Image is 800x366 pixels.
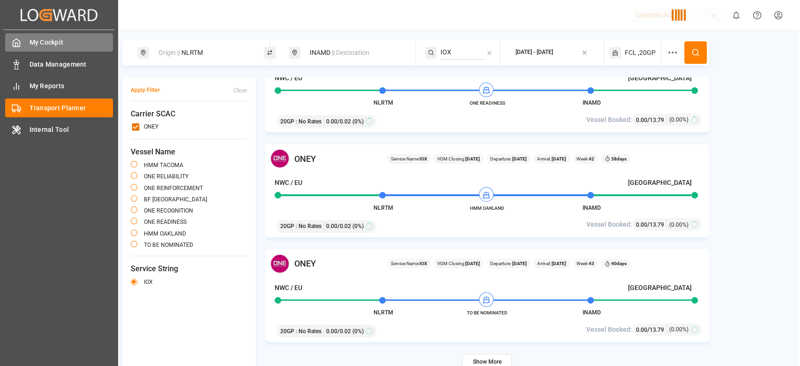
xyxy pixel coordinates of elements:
span: Vessel Booked: [586,115,632,125]
h4: NWC / EU [275,178,302,188]
span: 0.00 [636,117,647,123]
span: VGM Closing: [437,155,480,162]
b: [DATE] [465,156,480,161]
span: ONE READINESS [462,99,513,107]
span: (0%) [352,117,364,126]
span: INAMD [583,99,601,106]
span: : No Rates [296,222,321,230]
input: Search Service String [441,46,486,60]
button: Covestro AG [632,6,725,24]
span: : No Rates [296,327,321,335]
h4: [GEOGRAPHIC_DATA] [628,283,691,293]
b: IOX [419,156,427,161]
b: [DATE] [465,261,480,266]
span: || Destination [332,49,369,56]
label: ONE REINFORCEMENT [144,185,203,191]
label: TO BE NOMINATED [144,242,193,248]
h4: NWC / EU [275,283,302,293]
span: Arrival: [537,260,566,267]
span: Vessel Name [131,146,248,158]
span: Data Management [30,60,113,69]
span: VGM Closing: [437,260,480,267]
b: [DATE] [551,261,566,266]
a: Internal Tool [5,121,113,139]
span: Vessel Booked: [586,220,632,229]
span: INAMD [583,309,601,316]
h4: NWC / EU [275,73,302,83]
span: 0.00 [636,327,647,333]
button: Help Center [747,5,768,26]
span: 13.79 [650,117,664,123]
span: 0.00 / 0.02 [326,117,351,126]
span: Service Name: [391,155,427,162]
button: [DATE] - [DATE] [506,44,598,62]
button: show 0 new notifications [725,5,747,26]
span: Carrier SCAC [131,108,248,120]
span: 0.00 [636,221,647,228]
div: / [636,325,667,335]
label: ONEY [144,124,158,130]
span: Week: [576,260,594,267]
span: Departure: [490,260,527,267]
div: / [636,115,667,125]
span: 20GP [280,222,294,230]
span: NLRTM [374,309,393,316]
b: 42 [589,156,594,161]
img: Carrier [270,149,290,168]
b: [DATE] [551,156,566,161]
span: (0.00%) [669,115,688,124]
b: 40 days [611,261,627,266]
a: My Cockpit [5,33,113,52]
span: Transport Planner [30,103,113,113]
span: 13.79 [650,327,664,333]
span: Departure: [490,155,527,162]
span: Service Name: [391,260,427,267]
label: ONE READINESS [144,219,187,225]
div: [DATE] - [DATE] [516,48,553,57]
span: ,20GP [638,48,656,58]
span: HMM OAKLAND [462,205,513,212]
span: ONEY [294,152,316,165]
span: 20GP [280,327,294,335]
span: Origin || [158,49,180,56]
label: HMM OAKLAND [144,231,186,236]
span: INAMD [583,205,601,211]
label: HMM TACOMA [144,162,183,168]
a: Transport Planner [5,99,113,117]
h4: [GEOGRAPHIC_DATA] [628,178,691,188]
span: : No Rates [296,117,321,126]
div: INAMD [304,44,405,61]
a: My Reports [5,77,113,95]
span: ONEY [294,257,316,270]
span: 13.79 [650,221,664,228]
span: My Reports [30,81,113,91]
span: FCL [625,48,636,58]
label: BF [GEOGRAPHIC_DATA] [144,197,207,202]
b: [DATE] [511,156,527,161]
span: (0%) [352,327,364,335]
span: Week: [576,155,594,162]
a: Data Management [5,55,113,73]
button: Apply Filter [131,82,160,99]
label: ONE RECOGNITION [144,208,193,213]
span: 20GP [280,117,294,126]
label: IOX [144,279,153,285]
b: 38 days [611,156,627,161]
label: ONE RELIABILITY [144,174,188,179]
span: (0.00%) [669,325,688,334]
span: Service String [131,263,248,274]
b: IOX [419,261,427,266]
div: NLRTM [153,44,254,61]
span: 0.00 / 0.02 [326,327,351,335]
b: [DATE] [511,261,527,266]
b: 43 [589,261,594,266]
span: 0.00 / 0.02 [326,222,351,230]
span: Vessel Booked: [586,325,632,335]
span: TO BE NOMINATED [462,309,513,316]
div: Clear [233,86,247,95]
span: (0.00%) [669,221,688,229]
span: (0%) [352,222,364,230]
span: NLRTM [374,205,393,211]
div: / [636,220,667,229]
span: Arrival: [537,155,566,162]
